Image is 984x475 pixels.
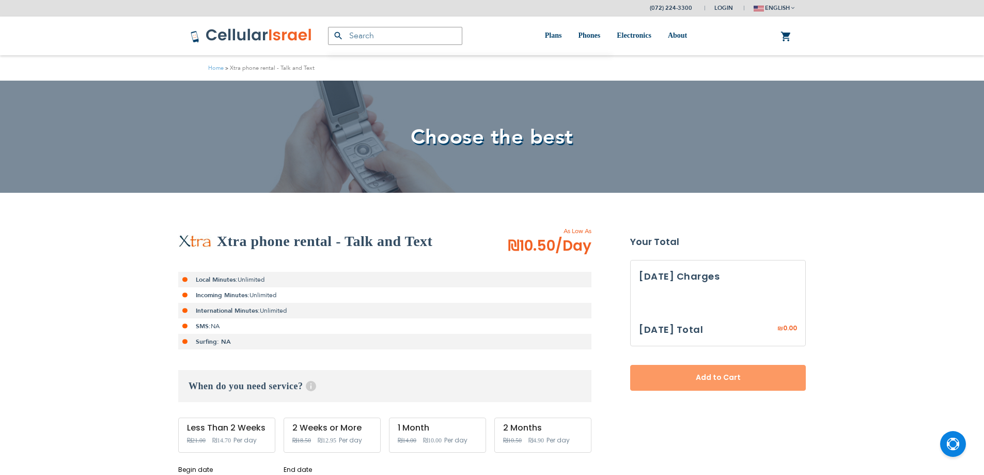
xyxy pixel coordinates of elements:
input: Search [328,27,462,45]
li: Unlimited [178,303,591,318]
span: Choose the best [411,123,573,151]
span: ₪14.00 [398,437,416,444]
span: Help [306,381,316,391]
a: (072) 224-3300 [650,4,692,12]
div: 2 Weeks or More [292,423,372,433]
span: ₪10.00 [423,437,442,444]
strong: International Minutes: [196,307,260,315]
label: End date [284,465,381,474]
li: NA [178,318,591,334]
span: Per day [444,436,467,445]
label: Begin date [178,465,275,474]
li: Xtra phone rental - Talk and Text [224,63,315,73]
span: As Low As [480,226,591,236]
span: Per day [339,436,362,445]
h3: When do you need service? [178,370,591,402]
strong: Your Total [630,234,806,250]
h3: [DATE] Total [639,322,703,338]
div: Less Than 2 Weeks [187,423,267,433]
img: english [754,6,764,11]
div: 1 Month [398,423,477,433]
span: 0.00 [783,324,797,332]
img: Cellular Israel Logo [190,28,313,43]
h3: [DATE] Charges [639,269,797,284]
strong: Local Minutes: [196,275,238,284]
span: Plans [545,32,562,39]
span: ₪10.50 [508,236,591,256]
div: 2 Months [503,423,583,433]
span: ₪12.95 [318,437,336,444]
a: Phones [578,17,600,55]
button: english [754,1,794,16]
span: ₪10.50 [503,437,522,444]
span: Login [714,4,733,12]
a: Plans [545,17,562,55]
li: Unlimited [178,287,591,303]
li: Unlimited [178,272,591,287]
strong: SMS: [196,322,211,330]
span: ₪14.70 [212,437,231,444]
span: Phones [578,32,600,39]
span: ₪21.00 [187,437,206,444]
span: ₪ [777,324,783,333]
a: Home [208,64,224,72]
strong: Incoming Minutes: [196,291,249,299]
span: Per day [546,436,570,445]
img: Xtra phone rental - Talk and Text [178,235,212,248]
span: Per day [233,436,257,445]
h2: Xtra phone rental - Talk and Text [217,231,432,252]
span: Electronics [617,32,651,39]
a: Electronics [617,17,651,55]
span: About [668,32,687,39]
span: ₪18.50 [292,437,311,444]
span: /Day [555,236,591,256]
span: ₪4.90 [528,437,544,444]
strong: Surfing: NA [196,338,231,346]
a: About [668,17,687,55]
